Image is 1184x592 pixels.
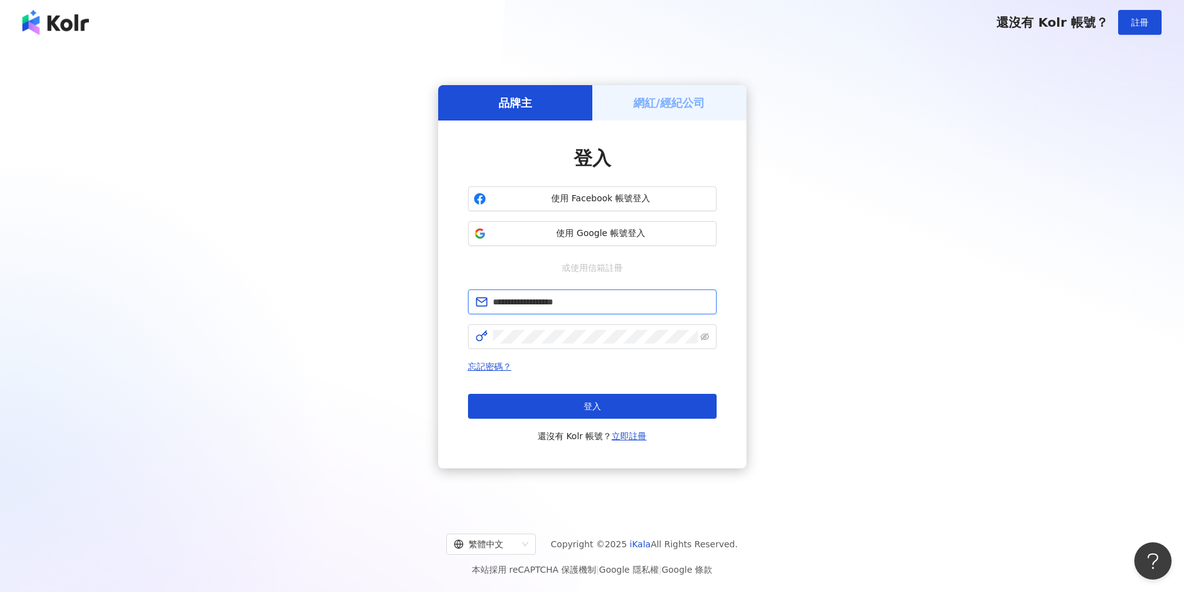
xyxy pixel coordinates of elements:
[491,227,711,240] span: 使用 Google 帳號登入
[574,147,611,169] span: 登入
[468,394,717,419] button: 登入
[468,221,717,246] button: 使用 Google 帳號登入
[491,193,711,205] span: 使用 Facebook 帳號登入
[661,565,712,575] a: Google 條款
[1134,542,1172,580] iframe: Help Scout Beacon - Open
[22,10,89,35] img: logo
[630,539,651,549] a: iKala
[498,95,532,111] h5: 品牌主
[1131,17,1149,27] span: 註冊
[538,429,647,444] span: 還沒有 Kolr 帳號？
[596,565,599,575] span: |
[996,15,1108,30] span: 還沒有 Kolr 帳號？
[700,332,709,341] span: eye-invisible
[468,186,717,211] button: 使用 Facebook 帳號登入
[472,562,712,577] span: 本站採用 reCAPTCHA 保護機制
[612,431,646,441] a: 立即註冊
[584,401,601,411] span: 登入
[454,534,517,554] div: 繁體中文
[599,565,659,575] a: Google 隱私權
[553,261,631,275] span: 或使用信箱註冊
[659,565,662,575] span: |
[1118,10,1162,35] button: 註冊
[633,95,705,111] h5: 網紅/經紀公司
[468,362,512,371] a: 忘記密碼？
[551,537,738,552] span: Copyright © 2025 All Rights Reserved.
